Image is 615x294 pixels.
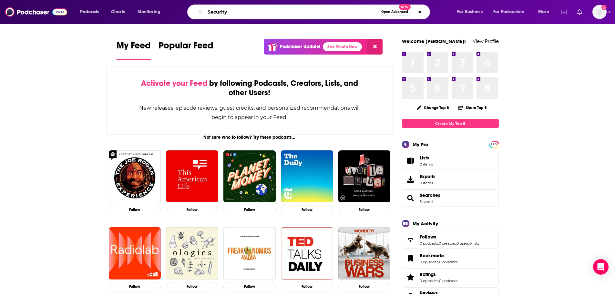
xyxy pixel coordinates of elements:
[323,42,362,51] a: See What's New
[223,282,276,291] button: Follow
[280,44,320,49] p: Podchaser Update!
[166,227,218,279] img: Ologies with Alie Ward
[338,282,391,291] button: Follow
[413,104,453,112] button: Change Top 8
[420,271,457,277] a: Ratings
[438,279,439,283] span: ,
[402,119,499,128] a: Create My Top 8
[378,8,411,16] button: Open AdvancedNew
[438,260,439,264] span: ,
[338,150,391,203] img: My Favorite Murder with Karen Kilgariff and Georgia Hardstark
[420,253,457,259] a: Bookmarks
[458,101,487,114] button: Share Top 8
[420,253,445,259] span: Bookmarks
[76,7,108,17] button: open menu
[438,241,439,246] span: ,
[593,259,609,275] div: Open Intercom Messenger
[381,10,408,14] span: Open Advanced
[420,155,429,161] span: Lists
[117,40,151,55] span: My Feed
[193,5,436,19] div: Search podcasts, credits, & more...
[404,194,417,203] a: Searches
[166,205,218,214] button: Follow
[439,260,457,264] a: 0 podcasts
[117,40,151,60] a: My Feed
[109,227,161,279] img: Radiolab
[420,241,438,246] a: 0 podcasts
[592,5,607,19] img: User Profile
[402,152,499,169] a: Lists
[138,7,160,16] span: Monitoring
[402,250,499,267] span: Bookmarks
[575,6,585,17] a: Show notifications dropdown
[107,7,129,17] a: Charts
[489,7,534,17] button: open menu
[109,150,161,203] img: The Joe Rogan Experience
[453,7,491,17] button: open menu
[281,282,333,291] button: Follow
[109,282,161,291] button: Follow
[281,150,333,203] img: The Daily
[139,103,361,122] div: New releases, episode reviews, guest credits, and personalized recommendations will begin to appe...
[281,205,333,214] button: Follow
[338,227,391,279] img: Business Wars
[420,174,436,179] span: Exports
[80,7,99,16] span: Podcasts
[420,234,436,240] span: Follows
[402,38,466,44] a: Welcome [PERSON_NAME]!
[223,227,276,279] img: Freakonomics Radio
[402,171,499,188] a: Exports
[420,192,440,198] a: Searches
[493,7,524,16] span: For Podcasters
[456,241,469,246] a: 0 users
[420,279,438,283] a: 0 episodes
[402,189,499,207] span: Searches
[413,141,428,147] div: My Pro
[439,241,456,246] a: 0 creators
[223,150,276,203] img: Planet Money
[111,7,125,16] span: Charts
[420,234,479,240] a: Follows
[559,6,569,17] a: Show notifications dropdown
[338,205,391,214] button: Follow
[473,38,499,44] a: View Profile
[5,6,67,18] img: Podchaser - Follow, Share and Rate Podcasts
[166,150,218,203] a: This American Life
[404,254,417,263] a: Bookmarks
[404,235,417,244] a: Follows
[420,181,436,185] span: 0 items
[205,7,378,17] input: Search podcasts, credits, & more...
[592,5,607,19] span: Logged in as tyllerbarner
[592,5,607,19] button: Show profile menu
[159,40,213,55] span: Popular Feed
[538,7,549,16] span: More
[457,7,483,16] span: For Business
[404,156,417,165] span: Lists
[109,205,161,214] button: Follow
[166,282,218,291] button: Follow
[420,155,433,161] span: Lists
[490,142,498,147] a: PRO
[139,79,361,97] div: by following Podcasts, Creators, Lists, and other Users!
[281,227,333,279] img: TED Talks Daily
[402,231,499,248] span: Follows
[106,135,393,140] div: Not sure who to follow? Try these podcasts...
[404,175,417,184] span: Exports
[420,271,436,277] span: Ratings
[159,40,213,60] a: Popular Feed
[133,7,169,17] button: open menu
